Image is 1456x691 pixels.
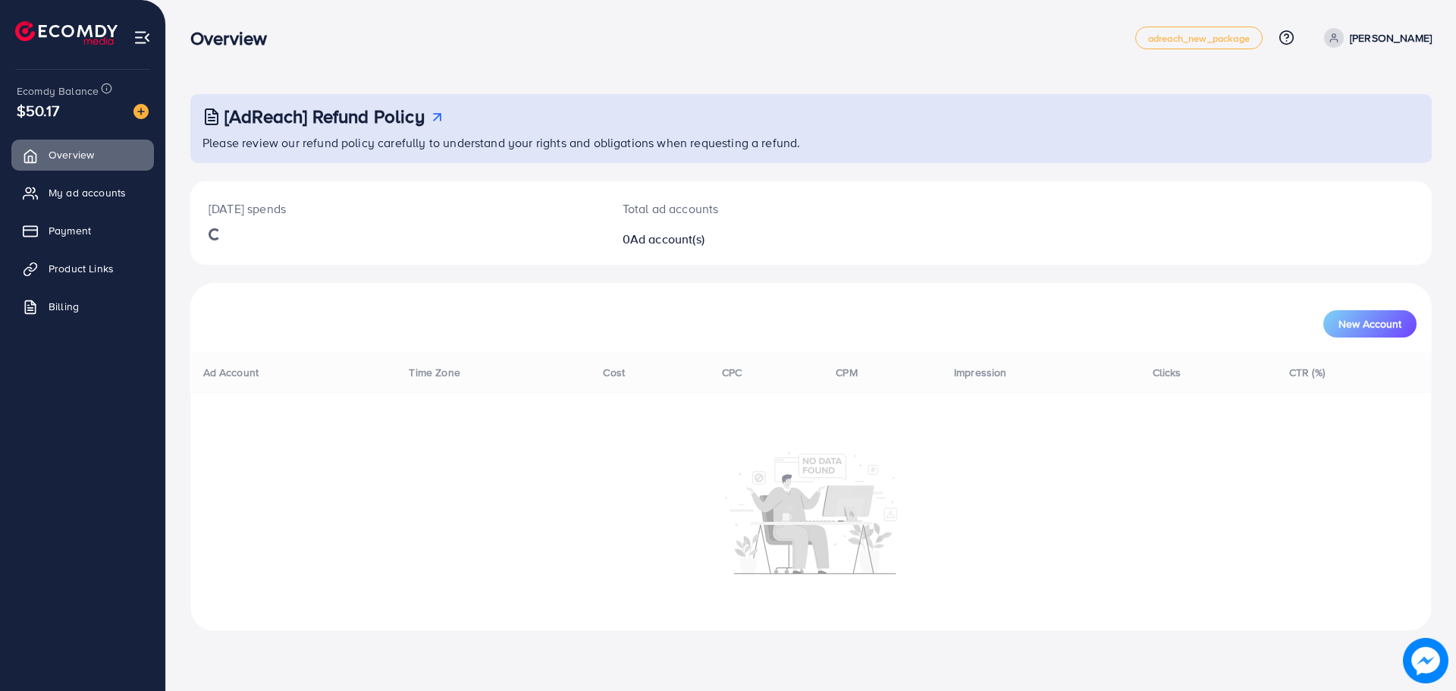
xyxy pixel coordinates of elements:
[1323,310,1417,338] button: New Account
[1338,319,1401,329] span: New Account
[190,27,279,49] h3: Overview
[623,232,896,247] h2: 0
[1135,27,1263,49] a: adreach_new_package
[49,223,91,238] span: Payment
[623,199,896,218] p: Total ad accounts
[1403,638,1448,683] img: image
[11,140,154,170] a: Overview
[209,199,586,218] p: [DATE] spends
[1350,29,1432,47] p: [PERSON_NAME]
[49,261,114,276] span: Product Links
[133,29,151,46] img: menu
[49,299,79,314] span: Billing
[11,291,154,322] a: Billing
[49,185,126,200] span: My ad accounts
[17,83,99,99] span: Ecomdy Balance
[1318,28,1432,48] a: [PERSON_NAME]
[133,104,149,119] img: image
[11,253,154,284] a: Product Links
[15,21,118,45] img: logo
[224,105,425,127] h3: [AdReach] Refund Policy
[1148,33,1250,43] span: adreach_new_package
[17,99,59,121] span: $50.17
[49,147,94,162] span: Overview
[11,215,154,246] a: Payment
[11,177,154,208] a: My ad accounts
[202,133,1423,152] p: Please review our refund policy carefully to understand your rights and obligations when requesti...
[630,231,704,247] span: Ad account(s)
